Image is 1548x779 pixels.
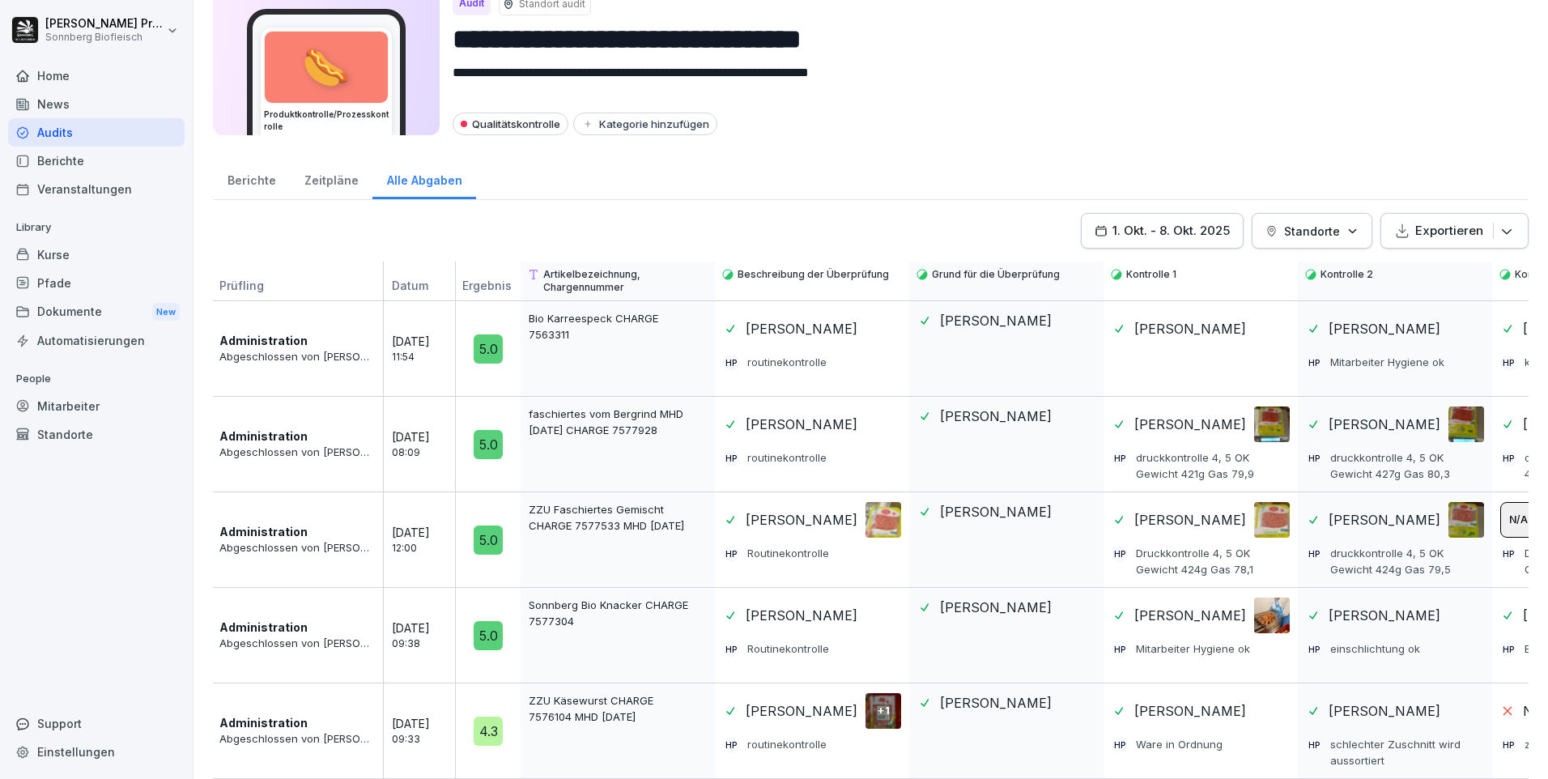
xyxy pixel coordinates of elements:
p: Datum [392,277,465,300]
div: HP [723,450,739,466]
div: 5.0 [474,334,503,364]
div: HP [1500,450,1516,466]
div: Kategorie hinzufügen [581,117,709,130]
div: 5.0 [474,621,503,650]
p: Sonnberg Biofleisch [45,32,164,43]
a: Alle Abgaben [372,158,476,199]
div: Berichte [8,147,185,175]
p: [DATE] [392,333,465,350]
div: HP [1306,355,1322,371]
button: Kategorie hinzufügen [573,113,717,135]
p: [PERSON_NAME] [1329,701,1440,721]
button: Exportieren [1380,213,1529,249]
p: [PERSON_NAME] [1134,606,1246,625]
p: Administration [219,332,308,349]
p: faschiertes vom Bergrind MHD [DATE] CHARGE 7577928 [529,407,697,438]
p: [PERSON_NAME] [1329,319,1440,338]
p: [PERSON_NAME] [1329,415,1440,434]
a: Mitarbeiter [8,392,185,420]
a: Audits [8,118,185,147]
p: Library [8,215,185,241]
p: Ware in Ordnung [1136,737,1223,753]
p: Standorte [1284,223,1340,240]
p: druckkontrolle 4, 5 OK Gewicht 424g Gas 79,5 [1330,546,1482,577]
div: HP [1500,641,1516,658]
div: + 1 [865,693,901,729]
p: Exportieren [1415,222,1483,240]
p: [DATE] [392,428,465,445]
p: [PERSON_NAME] [746,510,857,530]
p: Mitarbeiter Hygiene ok [1330,355,1444,371]
p: Beschreibung der Überprüfung [738,268,889,281]
p: [PERSON_NAME] [746,606,857,625]
a: Zeitpläne [290,158,372,199]
div: New [152,303,180,321]
div: Support [8,709,185,738]
a: Automatisierungen [8,326,185,355]
div: HP [1112,450,1128,466]
a: Standorte [8,420,185,449]
p: [PERSON_NAME] [746,701,857,721]
p: 09:38 [392,636,465,651]
p: Administration [219,714,308,731]
div: HP [1306,737,1322,753]
p: [DATE] [392,619,465,636]
div: HP [1306,450,1322,466]
p: [PERSON_NAME] [1134,510,1246,530]
div: HP [1500,355,1516,371]
p: routinekontrolle [747,450,827,466]
div: HP [1112,641,1128,658]
div: HP [723,546,739,562]
p: [DATE] [392,524,465,541]
div: HP [1112,737,1128,753]
div: 5.0 [474,430,503,459]
p: Mitarbeiter Hygiene ok [1136,641,1250,658]
p: Ergebnis [456,277,525,300]
a: Home [8,62,185,90]
a: Pfade [8,269,185,297]
p: Abgeschlossen von [PERSON_NAME] [219,349,375,365]
a: News [8,90,185,118]
p: [PERSON_NAME] [1329,510,1440,530]
p: [PERSON_NAME] [940,502,1052,521]
p: Artikelbezeichnung, Chargennummer [543,268,708,294]
div: HP [723,355,739,371]
p: 09:33 [392,732,465,747]
div: HP [1112,546,1128,562]
p: [PERSON_NAME] [746,415,857,434]
a: Einstellungen [8,738,185,766]
p: [PERSON_NAME] [746,319,857,338]
div: HP [1306,546,1322,562]
p: Bio Karreespeck CHARGE 7563311 [529,311,697,343]
div: HP [723,641,739,658]
a: Berichte [213,158,290,199]
p: einschlichtung ok [1330,641,1420,658]
div: HP [1500,546,1516,562]
p: [PERSON_NAME] [940,693,1052,713]
p: [PERSON_NAME] [1134,701,1246,721]
p: Routinekontrolle [747,546,829,562]
button: Standorte [1252,213,1372,249]
p: druckkontrolle 4, 5 OK Gewicht 427g Gas 80,3 [1330,450,1482,482]
p: routinekontrolle [747,355,827,371]
p: ZZU Faschiertes Gemischt CHARGE 7577533 MHD [DATE] [529,502,697,534]
div: HP [1500,737,1516,753]
p: [PERSON_NAME] [1134,319,1246,338]
p: Prüfling [213,277,375,300]
p: 08:09 [392,445,465,460]
p: 12:00 [392,541,465,556]
p: Abgeschlossen von [PERSON_NAME] [219,540,375,556]
a: Veranstaltungen [8,175,185,203]
p: Grund für die Überprüfung [932,268,1060,281]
